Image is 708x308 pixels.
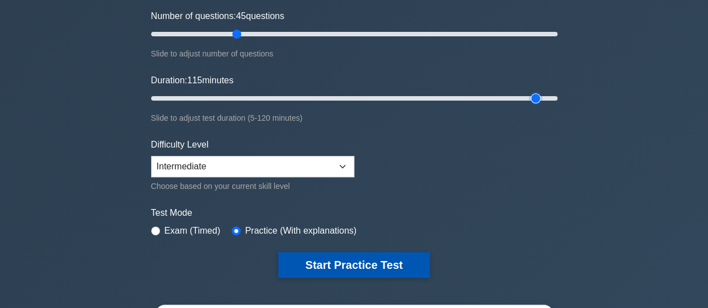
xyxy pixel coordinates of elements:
div: Choose based on your current skill level [151,179,354,193]
label: Practice (With explanations) [245,224,357,238]
label: Exam (Timed) [165,224,221,238]
span: 45 [236,11,246,21]
label: Test Mode [151,206,557,220]
div: Slide to adjust number of questions [151,47,557,60]
button: Start Practice Test [278,252,429,278]
label: Number of questions: questions [151,10,284,23]
span: 115 [187,75,202,85]
label: Difficulty Level [151,138,209,151]
div: Slide to adjust test duration (5-120 minutes) [151,111,557,125]
label: Duration: minutes [151,74,234,87]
